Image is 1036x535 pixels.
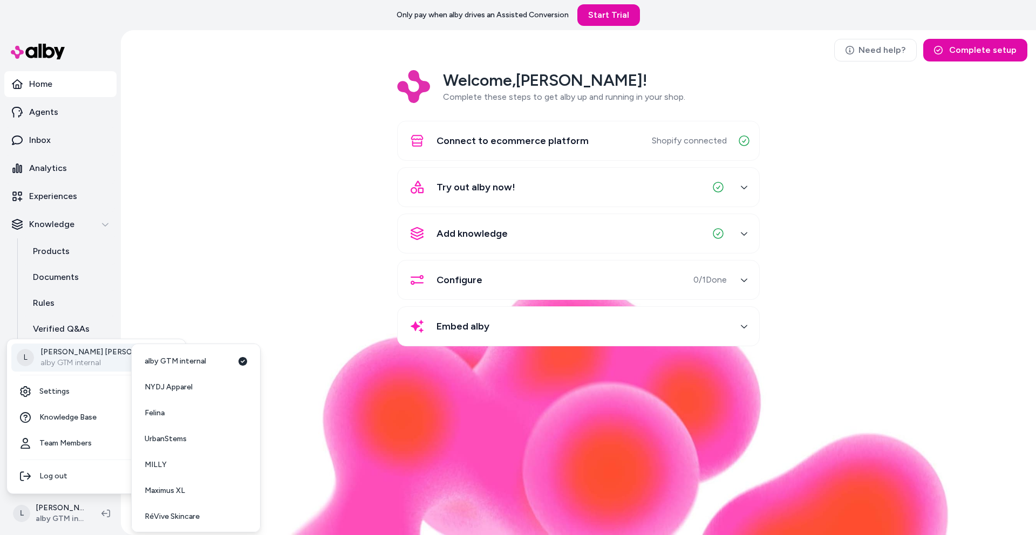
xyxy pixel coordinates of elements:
[145,511,200,522] span: RéVive Skincare
[145,459,167,470] span: MILLY
[145,356,206,367] span: alby GTM internal
[11,379,181,404] a: Settings
[145,485,185,496] span: Maximus XL
[11,463,181,489] div: Log out
[40,358,167,368] p: alby GTM internal
[17,349,34,366] span: L
[39,412,97,423] span: Knowledge Base
[145,382,193,393] span: NYDJ Apparel
[11,430,181,456] a: Team Members
[145,408,165,419] span: Felina
[40,347,167,358] p: [PERSON_NAME] [PERSON_NAME]
[145,434,187,444] span: UrbanStems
